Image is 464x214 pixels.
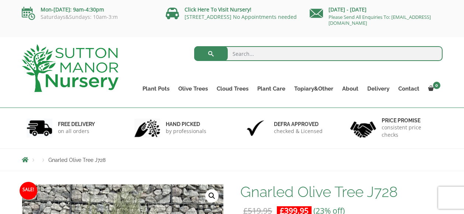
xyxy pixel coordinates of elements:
a: About [338,84,363,94]
a: Topiary&Other [290,84,338,94]
a: 0 [424,84,443,94]
img: 1.jpg [27,119,52,137]
a: [STREET_ADDRESS] No Appointments needed [185,13,297,20]
a: Click Here To Visit Nursery! [185,6,251,13]
p: consistent price checks [382,124,438,139]
a: Contact [394,84,424,94]
a: View full-screen image gallery [205,189,219,203]
a: Plant Pots [138,84,174,94]
a: Plant Care [253,84,290,94]
p: Mon-[DATE]: 9am-4:30pm [22,5,155,14]
h6: Defra approved [274,121,323,128]
img: logo [22,44,118,92]
span: Sale! [20,182,37,200]
h6: FREE DELIVERY [58,121,95,128]
p: [DATE] - [DATE] [310,5,443,14]
p: checked & Licensed [274,128,323,135]
span: Gnarled Olive Tree J728 [48,157,106,163]
h6: hand picked [166,121,206,128]
img: 2.jpg [134,119,160,137]
span: 0 [433,82,440,89]
a: Olive Trees [174,84,212,94]
h1: Gnarled Olive Tree J728 [240,184,442,200]
a: Cloud Trees [212,84,253,94]
img: 4.jpg [350,117,376,139]
p: by professionals [166,128,206,135]
h6: Price promise [382,117,438,124]
img: 3.jpg [243,119,268,137]
nav: Breadcrumbs [22,157,443,163]
input: Search... [194,46,443,61]
a: Please Send All Enquiries To: [EMAIL_ADDRESS][DOMAIN_NAME] [329,14,431,26]
a: Delivery [363,84,394,94]
p: on all orders [58,128,95,135]
p: Saturdays&Sundays: 10am-3:m [22,14,155,20]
